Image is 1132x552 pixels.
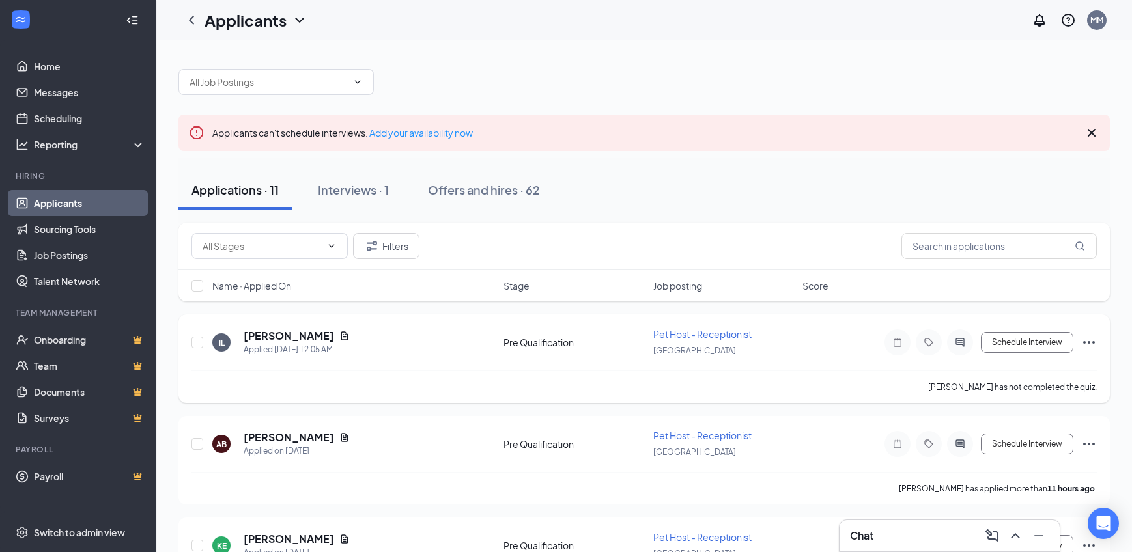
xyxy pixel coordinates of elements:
button: Minimize [1028,525,1049,546]
svg: Cross [1084,125,1099,141]
span: [GEOGRAPHIC_DATA] [653,447,736,457]
div: Team Management [16,307,143,318]
button: ChevronUp [1005,525,1026,546]
h5: [PERSON_NAME] [244,430,334,445]
svg: MagnifyingGlass [1075,241,1085,251]
span: Score [802,279,828,292]
div: Open Intercom Messenger [1088,508,1119,539]
div: Applications · 11 [191,182,279,198]
p: [PERSON_NAME] has applied more than . [899,483,1097,494]
svg: Collapse [126,14,139,27]
svg: Ellipses [1081,335,1097,350]
a: Home [34,53,145,79]
span: Pet Host - Receptionist [653,328,752,340]
div: Offers and hires · 62 [428,182,540,198]
a: Applicants [34,190,145,216]
span: [GEOGRAPHIC_DATA] [653,346,736,355]
svg: ComposeMessage [984,528,1000,544]
div: Applied [DATE] 12:05 AM [244,343,350,356]
svg: ChevronLeft [184,12,199,28]
div: Pre Qualification [503,336,645,349]
p: [PERSON_NAME] has not completed the quiz. [928,381,1097,393]
h1: Applicants [205,9,287,31]
div: Pre Qualification [503,539,645,552]
div: Switch to admin view [34,526,125,539]
a: Sourcing Tools [34,216,145,242]
a: Job Postings [34,242,145,268]
span: Applicants can't schedule interviews. [212,127,473,139]
svg: Document [339,331,350,341]
a: Talent Network [34,268,145,294]
span: Pet Host - Receptionist [653,430,752,441]
button: Schedule Interview [981,332,1073,353]
div: Hiring [16,171,143,182]
div: Interviews · 1 [318,182,389,198]
span: Pet Host - Receptionist [653,531,752,543]
button: Filter Filters [353,233,419,259]
div: IL [219,337,225,348]
svg: Minimize [1031,528,1047,544]
a: SurveysCrown [34,405,145,431]
svg: ActiveChat [952,439,968,449]
button: ComposeMessage [982,525,1002,546]
svg: ActiveChat [952,337,968,348]
div: Payroll [16,444,143,455]
h3: Chat [850,529,873,543]
h5: [PERSON_NAME] [244,532,334,546]
a: PayrollCrown [34,463,145,490]
a: DocumentsCrown [34,379,145,405]
div: AB [216,439,227,450]
a: OnboardingCrown [34,327,145,353]
svg: Settings [16,526,29,539]
svg: QuestionInfo [1060,12,1076,28]
svg: Tag [921,337,937,348]
input: All Job Postings [190,75,347,89]
b: 11 hours ago [1047,484,1095,493]
span: Name · Applied On [212,279,291,292]
input: All Stages [203,239,321,253]
svg: Filter [364,238,380,254]
h5: [PERSON_NAME] [244,329,334,343]
svg: Error [189,125,205,141]
button: Schedule Interview [981,434,1073,454]
input: Search in applications [901,233,1097,259]
svg: ChevronDown [326,241,337,251]
svg: ChevronUp [1008,528,1023,544]
svg: ChevronDown [292,12,307,28]
div: Reporting [34,138,146,151]
svg: Note [890,337,905,348]
div: Pre Qualification [503,437,645,450]
svg: Analysis [16,138,29,151]
svg: Notifications [1032,12,1047,28]
a: Scheduling [34,105,145,131]
span: Stage [503,279,530,292]
svg: Note [890,439,905,449]
div: KE [217,540,227,551]
a: TeamCrown [34,353,145,379]
a: Add your availability now [369,127,473,139]
svg: WorkstreamLogo [14,13,27,26]
div: MM [1090,14,1103,25]
svg: ChevronDown [352,77,363,87]
div: Applied on [DATE] [244,445,350,458]
svg: Ellipses [1081,436,1097,452]
a: Messages [34,79,145,105]
svg: Tag [921,439,937,449]
svg: Document [339,432,350,443]
svg: Document [339,534,350,544]
span: Job posting [653,279,702,292]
